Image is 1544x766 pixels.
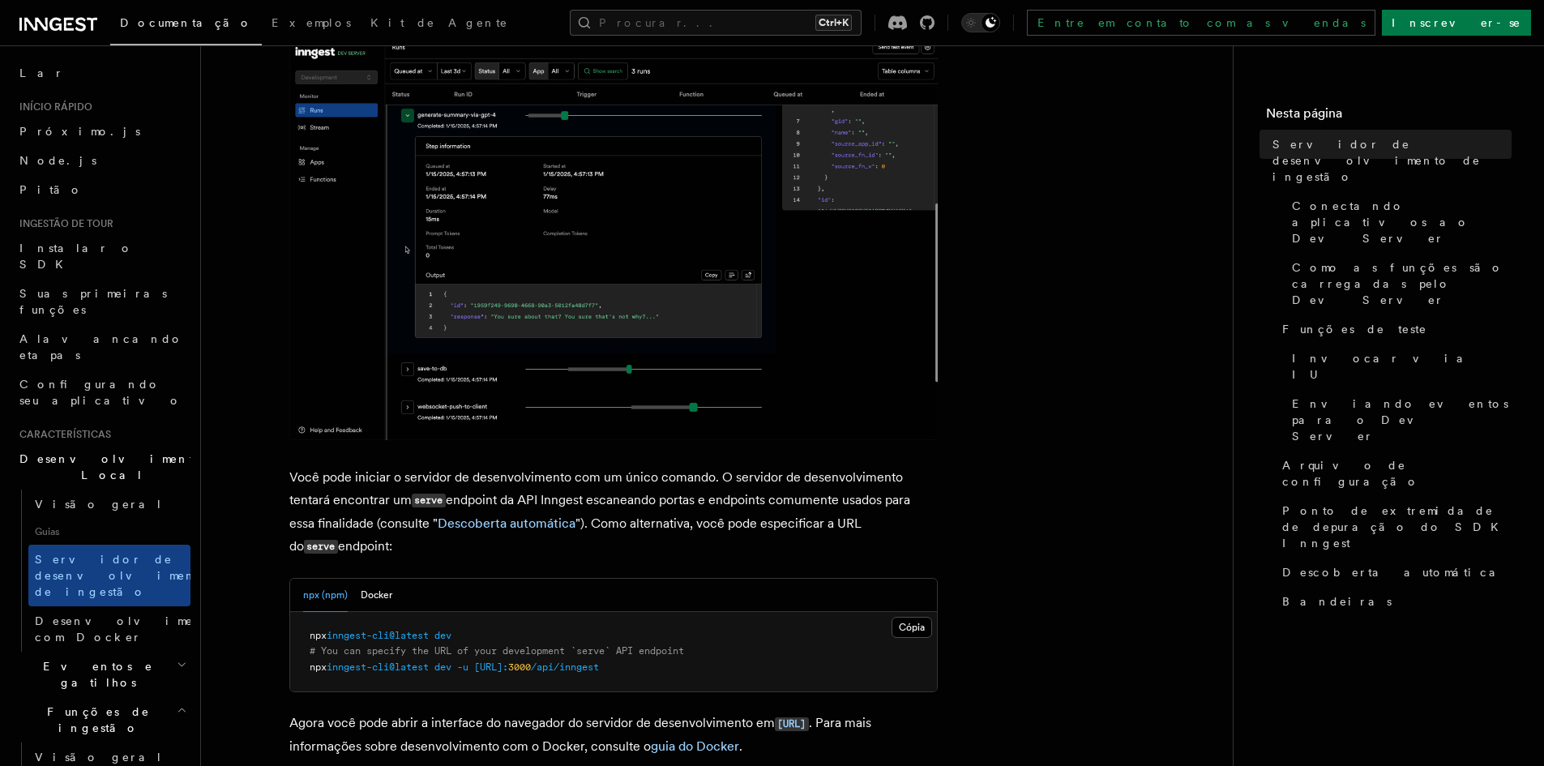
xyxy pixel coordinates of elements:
[13,58,190,88] a: Lar
[303,589,348,601] font: npx (npm)
[35,751,163,764] font: Visão geral
[43,660,153,689] font: Eventos e gatilhos
[1276,315,1512,344] a: Funções de teste
[1282,459,1419,488] font: Arquivo de configuração
[19,101,92,113] font: Início rápido
[508,661,531,673] span: 3000
[775,715,809,730] a: [URL]
[47,705,150,734] font: Funções de ingestão
[412,494,446,507] code: serve
[28,545,190,606] a: Servidor de desenvolvimento de ingestão
[13,279,190,324] a: Suas primeiras funções
[19,218,113,229] font: Ingestão de tour
[1285,253,1512,315] a: Como as funções são carregadas pelo Dev Server
[13,652,190,697] button: Eventos e gatilhos
[13,117,190,146] a: Próximo.js
[570,10,862,36] button: Procurar...Ctrl+K
[1027,10,1376,36] a: Entre em contato com as vendas
[1276,496,1512,558] a: Ponto de extremidade de depuração do SDK Inngest
[19,125,140,138] font: Próximo.js
[1282,595,1392,608] font: Bandeiras
[35,526,60,537] font: Guias
[289,715,775,730] font: Agora você pode abrir a interface do navegador do servidor de desenvolvimento em
[19,287,167,316] font: Suas primeiras funções
[19,66,64,79] font: Lar
[1282,566,1508,579] font: Descoberta automática
[327,661,429,673] span: inngest-cli@latest
[1292,397,1508,443] font: Enviando eventos para o Dev Server
[28,490,190,519] a: Visão geral
[13,175,190,204] a: Pitão
[1292,261,1503,306] font: Como as funções são carregadas pelo Dev Server
[338,538,392,554] font: endpoint:
[815,15,852,31] kbd: Ctrl+K
[19,429,111,440] font: Características
[1276,451,1512,496] a: Arquivo de configuração
[1266,130,1512,191] a: Servidor de desenvolvimento de ingestão
[19,154,96,167] font: Node.js
[434,630,451,641] span: dev
[13,697,190,742] button: Funções de ingestão
[1285,344,1512,389] a: Invocar via IU
[434,661,451,673] span: dev
[651,738,739,754] a: guia do Docker
[599,16,722,29] font: Procurar...
[28,606,190,652] a: Desenvolvimento com Docker
[1276,587,1512,616] a: Bandeiras
[327,630,429,641] span: inngest-cli@latest
[13,444,190,490] button: Desenvolvimento Local
[13,324,190,370] a: Alavancando etapas
[739,738,742,754] font: .
[1276,558,1512,587] a: Descoberta automática
[19,183,83,196] font: Pitão
[370,16,508,29] font: Kit de Agente
[1285,191,1512,253] a: Conectando aplicativos ao Dev Server
[775,717,809,731] code: [URL]
[35,614,220,644] font: Desenvolvimento com Docker
[361,589,392,601] font: Docker
[1282,504,1508,550] font: Ponto de extremidade de depuração do SDK Inngest
[13,490,190,652] div: Desenvolvimento Local
[19,452,205,481] font: Desenvolvimento Local
[457,661,468,673] span: -u
[110,5,262,45] a: Documentação
[1282,323,1427,336] font: Funções de teste
[1292,199,1469,245] font: Conectando aplicativos ao Dev Server
[892,617,932,638] button: Cópia
[35,498,163,511] font: Visão geral
[289,516,862,554] font: "). Como alternativa, você pode especificar a URL do
[438,516,575,531] a: Descoberta automática
[531,661,599,673] span: /api/inngest
[310,630,327,641] span: npx
[13,233,190,279] a: Instalar o SDK
[1037,16,1366,29] font: Entre em contato com as vendas
[272,16,351,29] font: Exemplos
[961,13,1000,32] button: Alternar modo escuro
[361,5,518,44] a: Kit de Agente
[304,540,338,554] code: serve
[289,469,903,507] font: Você pode iniciar o servidor de desenvolvimento com um único comando. O servidor de desenvolvimen...
[1392,16,1521,29] font: Inscrever-se
[1266,105,1342,121] font: Nesta página
[1285,389,1512,451] a: Enviando eventos para o Dev Server
[19,332,183,362] font: Alavancando etapas
[120,16,252,29] font: Documentação
[474,661,508,673] span: [URL]:
[35,553,212,598] font: Servidor de desenvolvimento de ingestão
[19,378,182,407] font: Configurando seu aplicativo
[310,645,684,657] span: # You can specify the URL of your development `serve` API endpoint
[1292,352,1475,381] font: Invocar via IU
[13,370,190,415] a: Configurando seu aplicativo
[289,492,910,531] font: endpoint da API Inngest escaneando portas e endpoints comumente usados ​​para essa finalidade (co...
[19,242,133,271] font: Instalar o SDK
[262,5,361,44] a: Exemplos
[1272,138,1481,183] font: Servidor de desenvolvimento de ingestão
[310,661,327,673] span: npx
[13,146,190,175] a: Node.js
[1382,10,1531,36] a: Inscrever-se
